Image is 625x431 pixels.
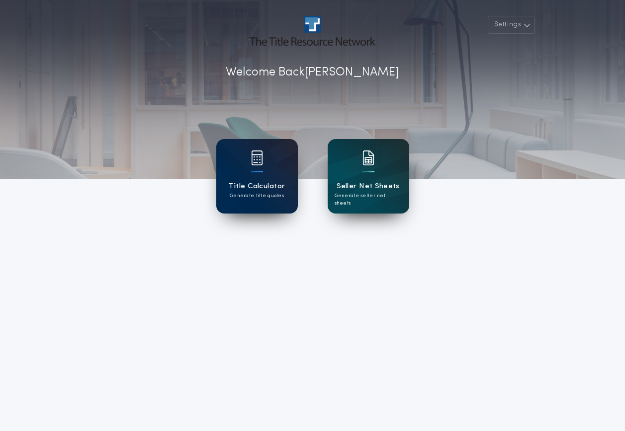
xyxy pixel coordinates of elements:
h1: Seller Net Sheets [337,181,400,192]
p: Generate seller net sheets [335,192,402,207]
h1: Title Calculator [228,181,285,192]
button: Settings [488,16,535,34]
img: account-logo [250,16,375,46]
img: card icon [251,150,263,165]
p: Welcome Back [PERSON_NAME] [226,64,399,81]
a: card iconTitle CalculatorGenerate title quotes [216,139,298,214]
a: card iconSeller Net SheetsGenerate seller net sheets [328,139,409,214]
img: card icon [362,150,374,165]
p: Generate title quotes [230,192,284,200]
